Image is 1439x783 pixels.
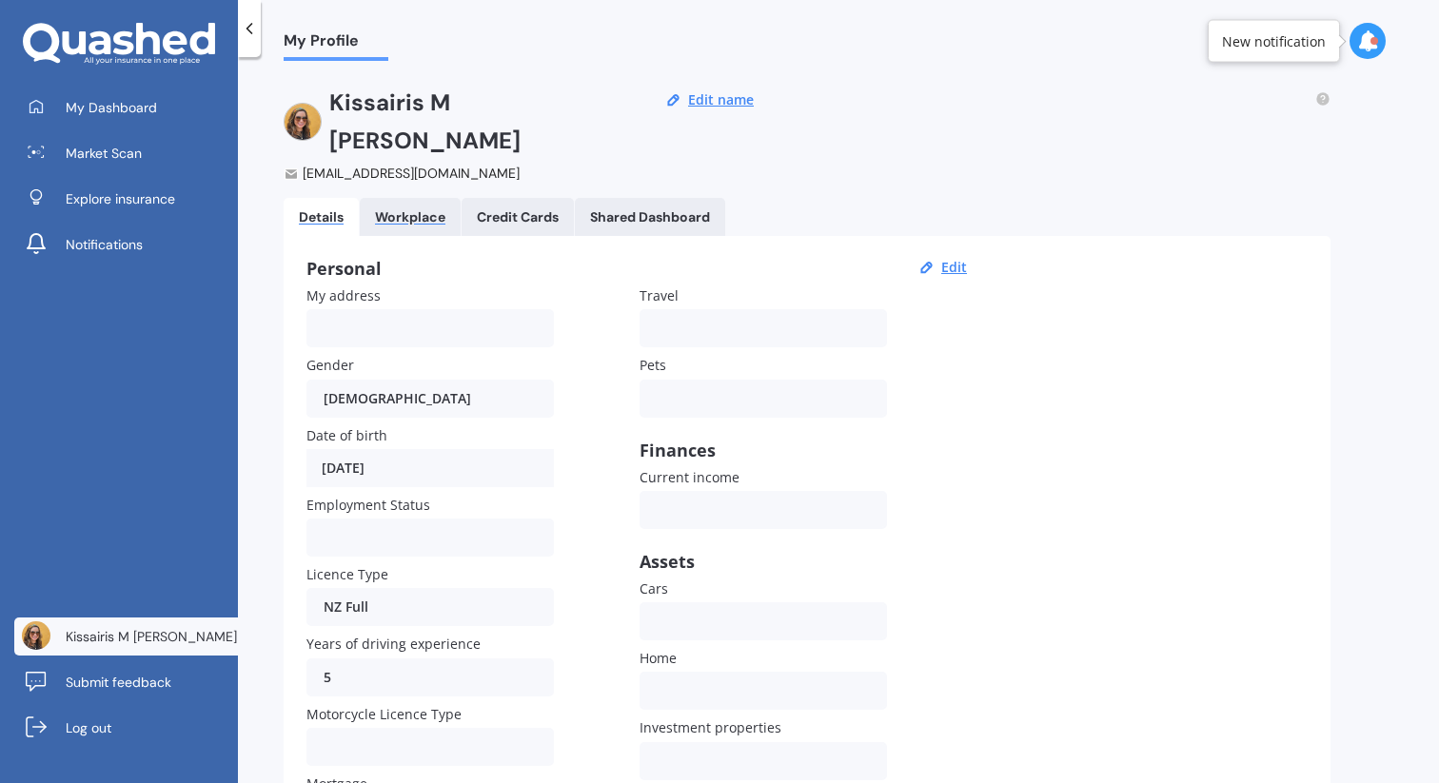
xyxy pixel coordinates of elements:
div: New notification [1222,31,1326,50]
div: Details [299,209,344,225]
span: Submit feedback [66,673,171,692]
button: Edit [936,259,973,276]
span: Gender [306,357,354,375]
span: Current income [640,468,739,486]
span: Licence Type [306,565,388,583]
span: Explore insurance [66,189,175,208]
a: Log out [14,709,238,747]
span: Investment properties [640,719,781,737]
span: Employment Status [306,496,430,514]
span: Travel [640,286,679,304]
span: Cars [640,579,668,597]
img: ACg8ocJ63bdkyZMNE4g8aPi5pPz4w4hOJfbSG0pIbGCp2GfwMUnxMVVl1Q=s96-c [284,103,322,141]
a: Details [284,198,359,236]
span: My address [306,286,381,304]
a: Shared Dashboard [575,198,725,236]
a: Workplace [360,198,461,236]
div: [EMAIL_ADDRESS][DOMAIN_NAME] [284,164,627,183]
div: Shared Dashboard [590,209,710,225]
a: Submit feedback [14,663,238,701]
a: My Dashboard [14,88,238,127]
span: Date of birth [306,426,387,444]
div: Workplace [375,209,445,225]
a: Notifications [14,225,238,264]
div: [DATE] [306,449,554,487]
span: Log out [66,718,111,737]
span: Motorcycle Licence Type [306,705,462,723]
div: Finances [640,440,887,460]
h2: Kissairis M [PERSON_NAME] [329,84,627,160]
div: Credit Cards [477,209,559,225]
span: My Dashboard [66,98,157,117]
div: Assets [640,552,887,571]
a: Explore insurance [14,180,238,218]
a: Market Scan [14,134,238,172]
span: Pets [640,357,666,375]
div: Personal [306,259,973,278]
span: Home [640,649,677,667]
span: Kissairis M [PERSON_NAME] [66,627,237,646]
button: Edit name [682,91,759,108]
span: My Profile [284,31,388,57]
a: Credit Cards [462,198,574,236]
img: ACg8ocJ63bdkyZMNE4g8aPi5pPz4w4hOJfbSG0pIbGCp2GfwMUnxMVVl1Q=s96-c [22,621,50,650]
span: Years of driving experience [306,636,481,654]
span: Market Scan [66,144,142,163]
a: Kissairis M [PERSON_NAME] [14,617,238,656]
span: Notifications [66,235,143,254]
